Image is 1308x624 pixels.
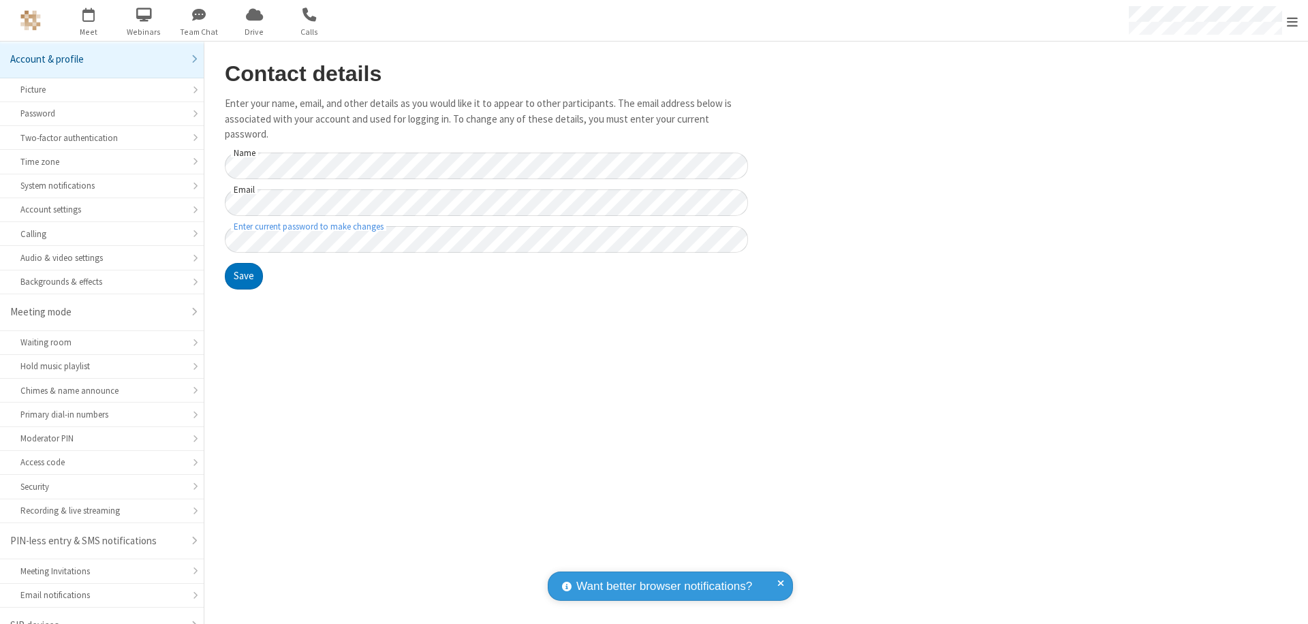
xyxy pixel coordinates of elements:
span: Meet [63,26,114,38]
div: Hold music playlist [20,360,183,373]
div: Email notifications [20,589,183,602]
button: Save [225,263,263,290]
div: Time zone [20,155,183,168]
div: Access code [20,456,183,469]
div: Account & profile [10,52,183,67]
span: Want better browser notifications? [576,578,752,595]
div: Meeting Invitations [20,565,183,578]
img: QA Selenium DO NOT DELETE OR CHANGE [20,10,41,31]
div: Primary dial-in numbers [20,408,183,421]
span: Drive [229,26,280,38]
div: Password [20,107,183,120]
div: Recording & live streaming [20,504,183,517]
div: PIN-less entry & SMS notifications [10,533,183,549]
input: Email [225,189,748,216]
h2: Contact details [225,62,748,86]
span: Calls [284,26,335,38]
div: Waiting room [20,336,183,349]
div: Meeting mode [10,305,183,320]
input: Name [225,153,748,179]
span: Team Chat [174,26,225,38]
div: Picture [20,83,183,96]
div: Audio & video settings [20,251,183,264]
div: Backgrounds & effects [20,275,183,288]
div: Two-factor authentication [20,131,183,144]
input: Enter current password to make changes [225,226,748,253]
div: Chimes & name announce [20,384,183,397]
div: System notifications [20,179,183,192]
div: Security [20,480,183,493]
iframe: Chat [1274,589,1298,614]
div: Calling [20,228,183,240]
div: Moderator PIN [20,432,183,445]
span: Webinars [119,26,170,38]
div: Account settings [20,203,183,216]
p: Enter your name, email, and other details as you would like it to appear to other participants. T... [225,96,748,142]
